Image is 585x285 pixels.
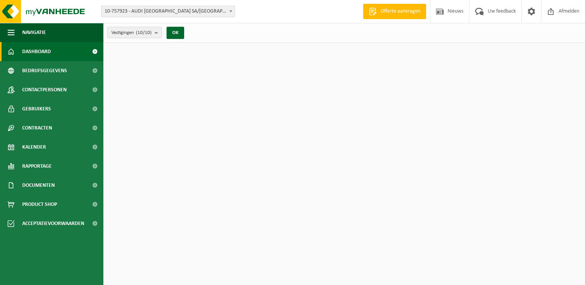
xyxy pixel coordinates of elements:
span: Dashboard [22,42,51,61]
span: 10-757923 - AUDI BRUSSELS SA/NV - VORST [101,6,235,17]
a: Offerte aanvragen [363,4,426,19]
span: Rapportage [22,157,52,176]
span: Bedrijfsgegevens [22,61,67,80]
span: Product Shop [22,195,57,214]
button: OK [167,27,184,39]
button: Vestigingen(10/10) [107,27,162,38]
span: Vestigingen [111,27,152,39]
span: Offerte aanvragen [379,8,422,15]
span: Kalender [22,138,46,157]
span: Gebruikers [22,99,51,118]
span: Documenten [22,176,55,195]
span: Acceptatievoorwaarden [22,214,84,233]
span: Navigatie [22,23,46,42]
span: Contracten [22,118,52,138]
count: (10/10) [136,30,152,35]
span: Contactpersonen [22,80,67,99]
